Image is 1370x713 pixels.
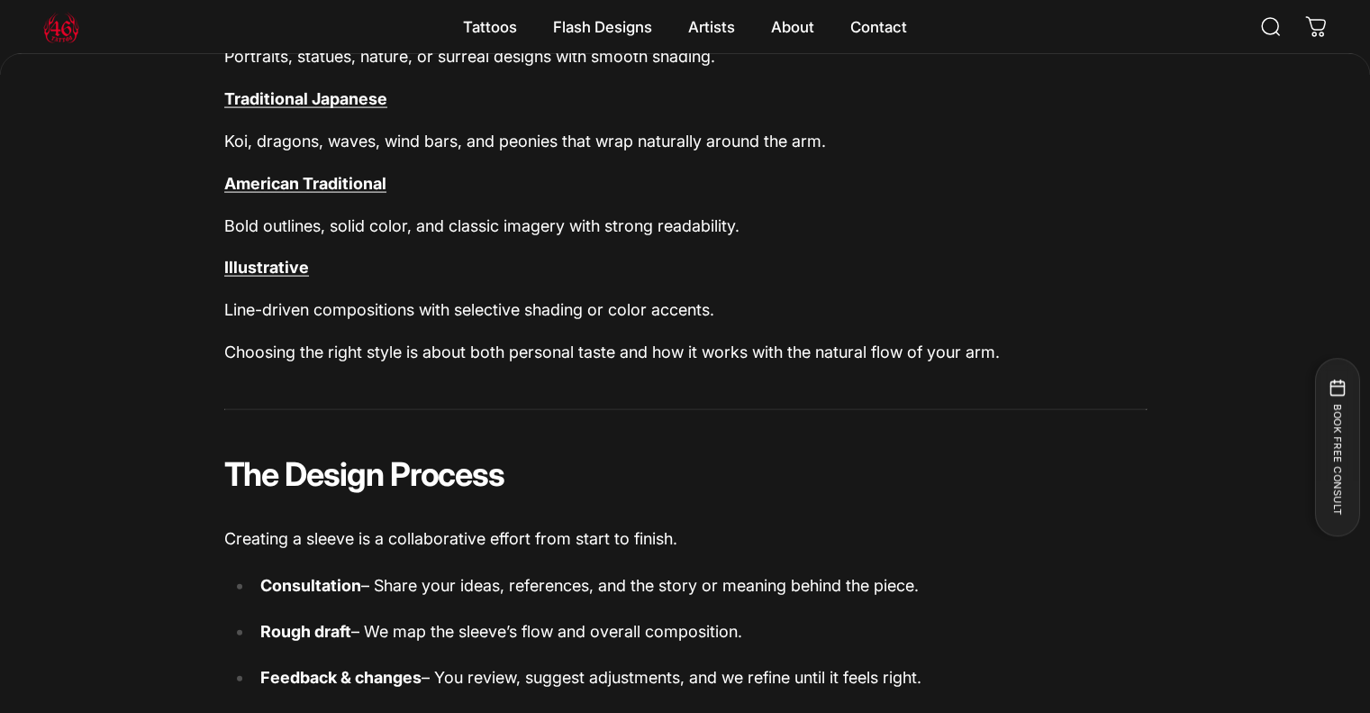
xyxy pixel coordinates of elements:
summary: Flash Designs [535,8,670,46]
a: Illustrative [224,258,309,277]
p: Line-driven compositions with selective shading or color accents. [224,297,1147,324]
button: BOOK FREE CONSULT [1314,358,1359,536]
p: – Share your ideas, references, and the story or meaning behind the piece. [260,573,1147,599]
summary: About [753,8,832,46]
b: Rough draft [260,622,351,641]
p: – We map the sleeve’s flow and overall composition. [260,619,1147,645]
p: Portraits, statues, nature, or surreal designs with smooth shading. [224,44,1147,70]
a: Contact [832,8,925,46]
nav: Primary [445,8,925,46]
b: The Design Process [224,454,505,494]
p: Bold outlines, solid color, and classic imagery with strong readability. [224,214,1147,240]
summary: Tattoos [445,8,535,46]
b: Feedback & changes [260,668,422,687]
a: American Traditional [224,174,386,193]
p: Creating a sleeve is a collaborative effort from start to finish. [224,526,1147,553]
summary: Artists [670,8,753,46]
p: – You review, suggest adjustments, and we refine until it feels right. [260,665,1147,691]
b: Consultation [260,576,361,595]
a: Traditional Japanese [224,89,387,108]
a: 0 items [1296,7,1336,47]
p: Koi, dragons, waves, wind bars, and peonies that wrap naturally around the arm. [224,129,1147,155]
p: Choosing the right style is about both personal taste and how it works with the natural flow of y... [224,340,1147,366]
